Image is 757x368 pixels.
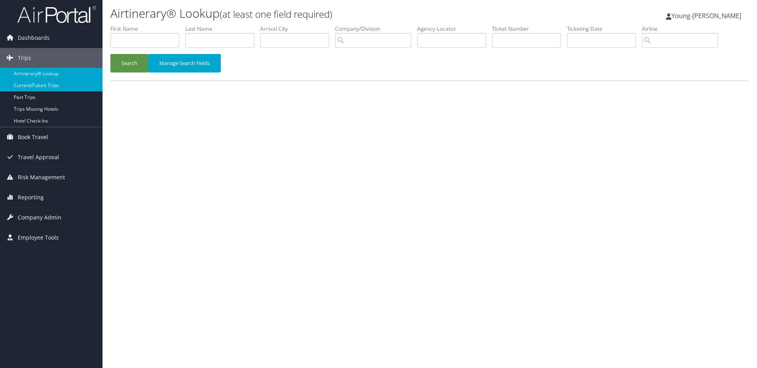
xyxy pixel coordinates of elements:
[671,11,741,20] span: Young-[PERSON_NAME]
[492,25,567,33] label: Ticket Number
[18,167,65,187] span: Risk Management
[18,48,31,68] span: Trips
[567,25,642,33] label: Ticketing Date
[110,5,536,22] h1: Airtinerary® Lookup
[335,25,417,33] label: Company/Division
[17,5,96,24] img: airportal-logo.png
[18,188,44,207] span: Reporting
[18,208,62,227] span: Company Admin
[18,28,50,48] span: Dashboards
[110,54,148,72] button: Search
[18,228,59,247] span: Employee Tools
[18,127,48,147] span: Book Travel
[220,7,332,20] small: (at least one field required)
[18,147,59,167] span: Travel Approval
[185,25,260,33] label: Last Name
[642,25,724,33] label: Airline
[110,25,185,33] label: First Name
[417,25,492,33] label: Agency Locator
[260,25,335,33] label: Arrival City
[666,4,749,28] a: Young-[PERSON_NAME]
[148,54,221,72] button: Manage Search Fields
